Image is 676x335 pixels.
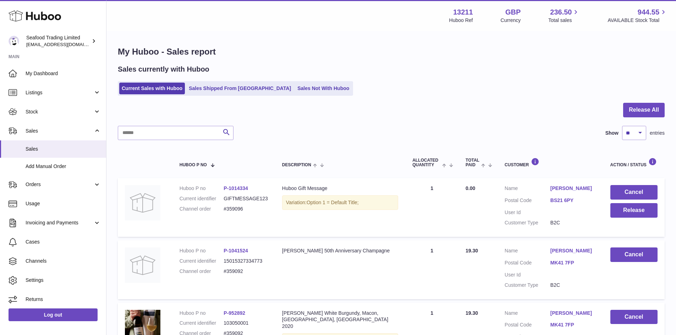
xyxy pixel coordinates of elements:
[466,310,478,316] span: 19.30
[9,308,98,321] a: Log out
[26,89,93,96] span: Listings
[550,322,596,328] a: MK41 7FP
[608,7,667,24] a: 944.55 AVAILABLE Stock Total
[505,209,550,216] dt: User Id
[550,185,596,192] a: [PERSON_NAME]
[282,195,398,210] div: Variation:
[9,36,19,46] img: online@rickstein.com
[224,268,268,275] dd: #359092
[224,320,268,326] dd: 103050001
[180,268,224,275] dt: Channel order
[180,258,224,264] dt: Current identifier
[505,247,550,256] dt: Name
[466,248,478,253] span: 19.30
[550,310,596,317] a: [PERSON_NAME]
[26,146,101,152] span: Sales
[550,197,596,204] a: BS21 6PY
[505,219,550,226] dt: Customer Type
[26,128,93,134] span: Sales
[550,7,572,17] span: 236.50
[224,206,268,212] dd: #359096
[505,185,550,194] dt: Name
[453,7,473,17] strong: 13211
[610,247,658,262] button: Cancel
[548,7,580,24] a: 236.50 Total sales
[505,197,550,206] dt: Postal Code
[119,83,185,94] a: Current Sales with Huboo
[26,108,93,115] span: Stock
[26,70,101,77] span: My Dashboard
[550,259,596,266] a: MK41 7FP
[505,322,550,330] dt: Postal Code
[550,247,596,254] a: [PERSON_NAME]
[26,219,93,226] span: Invoicing and Payments
[26,277,101,284] span: Settings
[505,282,550,289] dt: Customer Type
[282,163,311,167] span: Description
[405,178,458,237] td: 1
[224,185,248,191] a: P-1014334
[26,163,101,170] span: Add Manual Order
[550,282,596,289] dd: B2C
[610,158,658,167] div: Action / Status
[295,83,352,94] a: Sales Not With Huboo
[610,185,658,200] button: Cancel
[180,310,224,317] dt: Huboo P no
[26,258,101,264] span: Channels
[638,7,659,17] span: 944.55
[224,195,268,202] dd: GIFTMESSAGE123
[505,259,550,268] dt: Postal Code
[180,185,224,192] dt: Huboo P no
[26,41,104,47] span: [EMAIL_ADDRESS][DOMAIN_NAME]
[650,130,665,136] span: entries
[180,163,207,167] span: Huboo P no
[26,34,90,48] div: Seafood Trading Limited
[501,17,521,24] div: Currency
[118,65,209,74] h2: Sales currently with Huboo
[412,158,440,167] span: ALLOCATED Quantity
[608,17,667,24] span: AVAILABLE Stock Total
[26,239,101,245] span: Cases
[505,310,550,318] dt: Name
[550,219,596,226] dd: B2C
[282,185,398,192] div: Huboo Gift Message
[282,247,398,254] div: [PERSON_NAME] 50th Anniversary Champagne
[466,158,479,167] span: Total paid
[505,7,521,17] strong: GBP
[180,247,224,254] dt: Huboo P no
[125,247,160,283] img: no-photo.jpg
[26,181,93,188] span: Orders
[548,17,580,24] span: Total sales
[623,103,665,117] button: Release All
[224,258,268,264] dd: 15015327334773
[610,203,658,218] button: Release
[605,130,619,136] label: Show
[224,310,245,316] a: P-952892
[180,320,224,326] dt: Current identifier
[118,46,665,57] h1: My Huboo - Sales report
[282,310,398,330] div: [PERSON_NAME] White Burgundy, Macon, [GEOGRAPHIC_DATA], [GEOGRAPHIC_DATA] 2020
[610,310,658,324] button: Cancel
[186,83,293,94] a: Sales Shipped From [GEOGRAPHIC_DATA]
[180,195,224,202] dt: Current identifier
[224,248,248,253] a: P-1041524
[125,185,160,220] img: no-photo.jpg
[405,240,458,299] td: 1
[505,272,550,278] dt: User Id
[180,206,224,212] dt: Channel order
[307,200,359,205] span: Option 1 = Default Title;
[449,17,473,24] div: Huboo Ref
[505,158,596,167] div: Customer
[466,185,475,191] span: 0.00
[26,296,101,303] span: Returns
[26,200,101,207] span: Usage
